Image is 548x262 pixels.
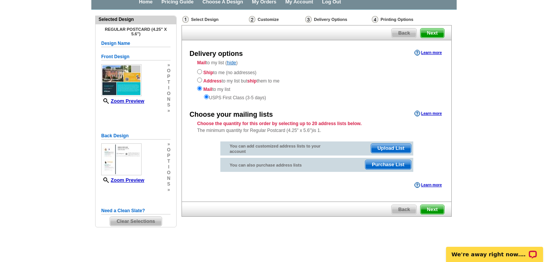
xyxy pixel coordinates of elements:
span: o [167,147,170,153]
span: » [167,141,170,147]
span: » [167,108,170,114]
h4: Regular Postcard (4.25" x 5.6") [101,27,170,36]
div: to me (no addresses) to my list but them to me to my list [197,68,436,101]
h5: Front Design [101,53,170,60]
a: Learn more [414,182,442,188]
strong: ship [247,78,257,84]
span: Back [392,29,416,38]
a: Back [391,205,417,214]
span: p [167,153,170,159]
h5: Need a Clean Slate? [101,207,170,214]
span: n [167,176,170,181]
span: t [167,159,170,164]
div: Choose your mailing lists [190,110,273,120]
img: Printing Options & Summary [372,16,378,23]
img: small-thumb.jpg [101,64,142,96]
span: Next [421,205,444,214]
strong: Address [203,78,221,84]
strong: Mail [203,87,212,92]
span: Clear Selections [110,217,161,226]
div: Selected Design [96,16,176,23]
div: The minimum quantity for Regular Postcard (4.25" x 5.6")is 1. [182,120,451,134]
img: Delivery Options [305,16,312,23]
span: o [167,91,170,97]
span: s [167,102,170,108]
a: Back [391,28,417,38]
span: i [167,85,170,91]
span: n [167,97,170,102]
span: » [167,62,170,68]
div: Select Design [182,16,248,25]
strong: Mail [197,60,206,65]
div: USPS First Class (3-5 days) [197,93,436,101]
div: Printing Options [371,16,439,23]
span: t [167,79,170,85]
div: You can also purchase address lists [220,158,330,170]
span: o [167,170,170,176]
div: Customize [248,16,304,23]
span: Upload List [371,144,411,153]
div: Delivery Options [304,16,371,25]
h5: Design Name [101,40,170,47]
span: Next [421,29,444,38]
img: Customize [249,16,255,23]
iframe: LiveChat chat widget [441,238,548,262]
span: o [167,68,170,74]
strong: Ship [203,70,213,75]
img: small-thumb.jpg [101,143,142,175]
a: Learn more [414,111,442,117]
strong: Choose the quantity for this order by selecting up to 20 address lists below. [197,121,362,126]
a: hide [227,60,236,65]
div: Delivery options [190,49,243,59]
span: i [167,164,170,170]
span: Purchase List [365,160,411,169]
span: s [167,181,170,187]
span: » [167,187,170,193]
div: to my list ( ) [182,59,451,101]
a: Learn more [414,50,442,56]
span: p [167,74,170,79]
img: Select Design [182,16,189,23]
a: Zoom Preview [101,98,144,104]
div: You can add customized address lists to your account [220,141,330,156]
a: Zoom Preview [101,177,144,183]
h5: Back Design [101,132,170,140]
